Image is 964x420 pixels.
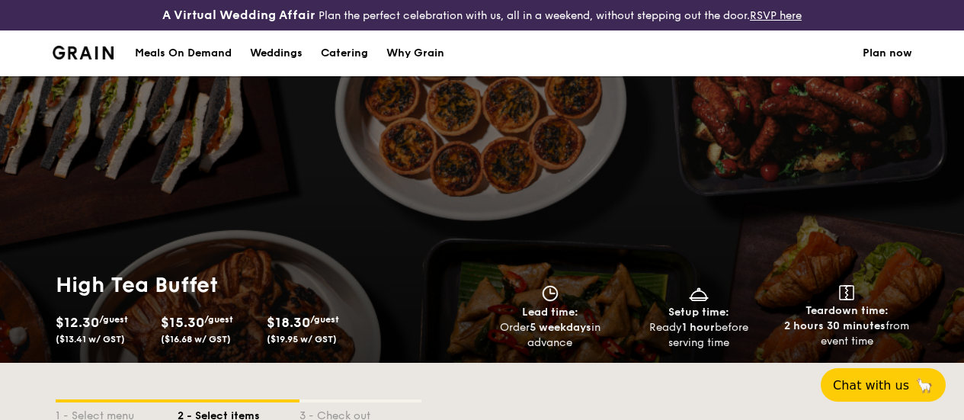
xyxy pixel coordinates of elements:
[779,319,915,349] div: from event time
[241,30,312,76] a: Weddings
[377,30,453,76] a: Why Grain
[56,314,99,331] span: $12.30
[310,314,339,325] span: /guest
[135,30,232,76] div: Meals On Demand
[668,306,729,319] span: Setup time:
[56,271,476,299] h1: High Tea Buffet
[321,30,368,76] div: Catering
[250,30,303,76] div: Weddings
[126,30,241,76] a: Meals On Demand
[805,304,889,317] span: Teardown time:
[863,30,912,76] a: Plan now
[784,319,886,332] strong: 2 hours 30 minutes
[833,378,909,393] span: Chat with us
[204,314,233,325] span: /guest
[162,6,315,24] h4: A Virtual Wedding Affair
[821,368,946,402] button: Chat with us🦙
[630,320,767,351] div: Ready before serving time
[161,334,231,345] span: ($16.68 w/ GST)
[522,306,578,319] span: Lead time:
[750,9,802,22] a: RSVP here
[161,314,204,331] span: $15.30
[539,285,562,302] img: icon-clock.2db775ea.svg
[53,46,114,59] a: Logotype
[386,30,444,76] div: Why Grain
[267,334,337,345] span: ($19.95 w/ GST)
[915,377,934,394] span: 🦙
[56,334,125,345] span: ($13.41 w/ GST)
[530,321,591,334] strong: 5 weekdays
[53,46,114,59] img: Grain
[312,30,377,76] a: Catering
[687,285,710,302] img: icon-dish.430c3a2e.svg
[161,6,803,24] div: Plan the perfect celebration with us, all in a weekend, without stepping out the door.
[482,320,619,351] div: Order in advance
[682,321,715,334] strong: 1 hour
[99,314,128,325] span: /guest
[839,285,854,300] img: icon-teardown.65201eee.svg
[267,314,310,331] span: $18.30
